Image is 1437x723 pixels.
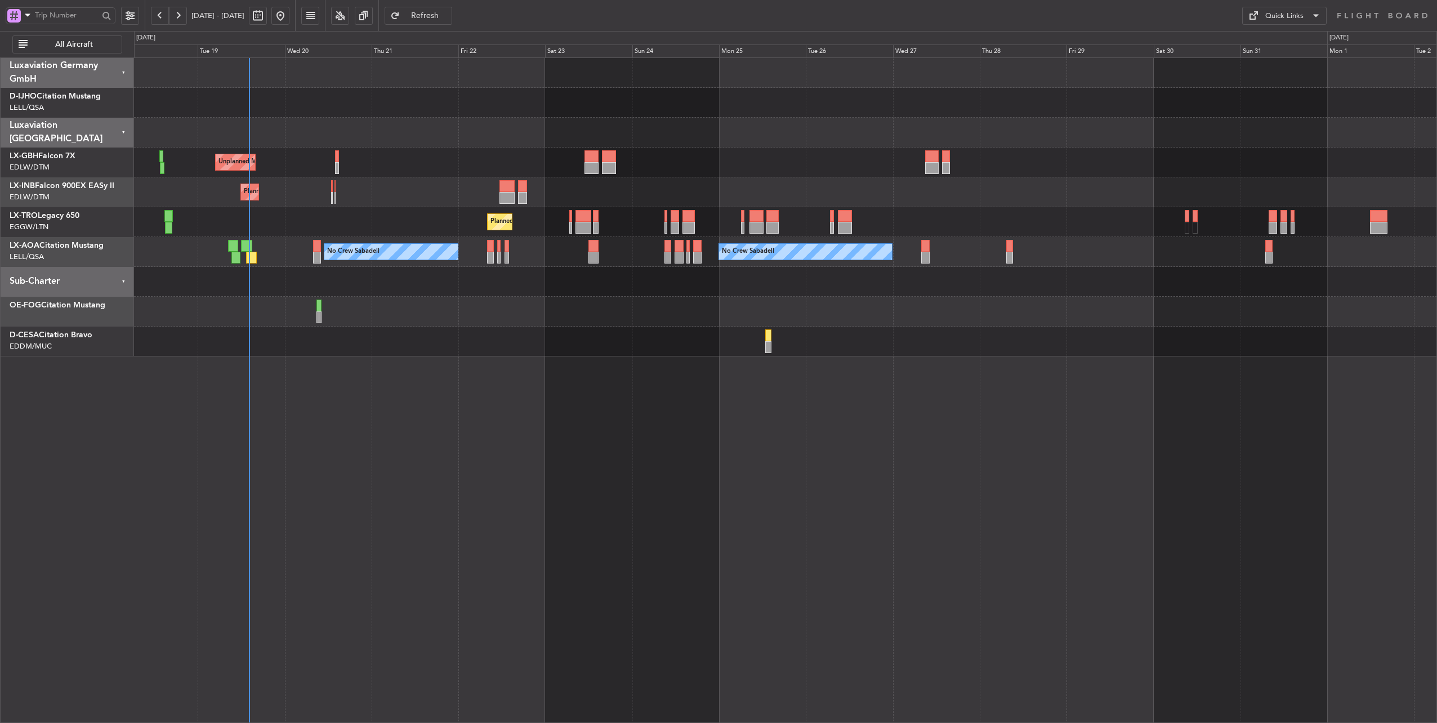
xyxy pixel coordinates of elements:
span: LX-TRO [10,212,38,220]
span: LX-AOA [10,242,39,249]
div: Wed 27 [893,44,980,58]
div: Mon 25 [719,44,806,58]
div: No Crew Sabadell [722,243,774,260]
input: Trip Number [35,7,99,24]
div: Thu 28 [980,44,1066,58]
button: Quick Links [1242,7,1327,25]
div: Tue 26 [806,44,892,58]
div: [DATE] [1329,33,1349,43]
div: Fri 29 [1066,44,1153,58]
a: EDLW/DTM [10,162,50,172]
div: Quick Links [1265,11,1304,22]
div: Planned Maint Geneva (Cointrin) [244,184,337,200]
a: LX-AOACitation Mustang [10,242,104,249]
div: Sat 23 [545,44,632,58]
a: EGGW/LTN [10,222,48,232]
a: LX-TROLegacy 650 [10,212,79,220]
span: D-IJHO [10,92,37,100]
div: No Crew Sabadell [327,243,380,260]
span: [DATE] - [DATE] [191,11,244,21]
a: LX-INBFalcon 900EX EASy II [10,182,114,190]
div: Mon 18 [111,44,198,58]
div: Wed 20 [285,44,372,58]
a: EDLW/DTM [10,192,50,202]
a: D-IJHOCitation Mustang [10,92,101,100]
span: LX-INB [10,182,35,190]
div: Sat 30 [1154,44,1240,58]
div: Sun 31 [1240,44,1327,58]
a: LX-GBHFalcon 7X [10,152,75,160]
span: OE-FOG [10,301,41,309]
button: Refresh [385,7,452,25]
div: Fri 22 [458,44,545,58]
span: All Aircraft [30,41,118,48]
a: D-CESACitation Bravo [10,331,92,339]
a: LELL/QSA [10,102,44,113]
span: Refresh [402,12,448,20]
div: Thu 21 [372,44,458,58]
span: D-CESA [10,331,39,339]
button: All Aircraft [12,35,122,53]
span: LX-GBH [10,152,38,160]
div: [DATE] [136,33,155,43]
div: Unplanned Maint [GEOGRAPHIC_DATA] ([GEOGRAPHIC_DATA]) [218,154,404,171]
a: OE-FOGCitation Mustang [10,301,105,309]
div: Planned Maint [GEOGRAPHIC_DATA] ([GEOGRAPHIC_DATA]) [490,213,668,230]
div: Sun 24 [632,44,719,58]
a: LELL/QSA [10,252,44,262]
a: EDDM/MUC [10,341,52,351]
div: Tue 19 [198,44,284,58]
div: Mon 1 [1327,44,1414,58]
